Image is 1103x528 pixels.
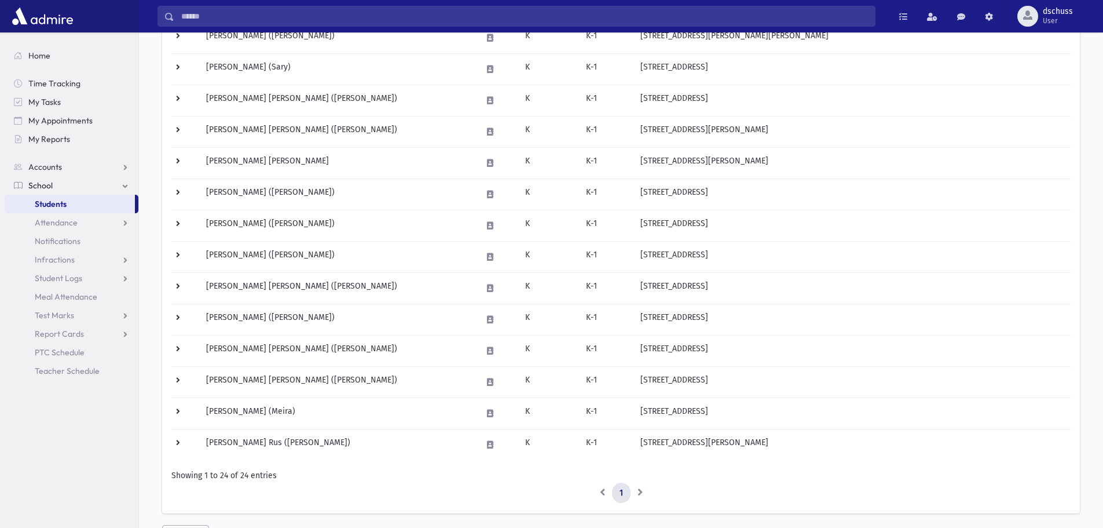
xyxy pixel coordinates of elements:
[5,287,138,306] a: Meal Attendance
[579,116,633,147] td: K-1
[5,176,138,195] a: School
[518,179,579,210] td: K
[199,179,475,210] td: [PERSON_NAME] ([PERSON_NAME])
[633,53,1071,85] td: [STREET_ADDRESS]
[518,116,579,147] td: K
[35,310,74,321] span: Test Marks
[518,85,579,116] td: K
[35,199,67,209] span: Students
[199,429,475,460] td: [PERSON_NAME] Rus ([PERSON_NAME])
[199,366,475,398] td: [PERSON_NAME] [PERSON_NAME] ([PERSON_NAME])
[35,329,84,339] span: Report Cards
[579,272,633,304] td: K-1
[633,429,1071,460] td: [STREET_ADDRESS][PERSON_NAME]
[28,162,62,172] span: Accounts
[518,366,579,398] td: K
[35,366,100,376] span: Teacher Schedule
[199,85,475,116] td: [PERSON_NAME] [PERSON_NAME] ([PERSON_NAME])
[199,398,475,429] td: [PERSON_NAME] (Meira)
[1043,16,1073,26] span: User
[518,22,579,53] td: K
[171,469,1071,482] div: Showing 1 to 24 of 24 entries
[5,306,138,325] a: Test Marks
[28,78,80,89] span: Time Tracking
[579,335,633,366] td: K-1
[199,147,475,179] td: [PERSON_NAME] [PERSON_NAME]
[633,335,1071,366] td: [STREET_ADDRESS]
[28,180,53,191] span: School
[633,398,1071,429] td: [STREET_ADDRESS]
[35,254,75,265] span: Infractions
[28,97,61,107] span: My Tasks
[633,210,1071,241] td: [STREET_ADDRESS]
[633,304,1071,335] td: [STREET_ADDRESS]
[579,85,633,116] td: K-1
[1043,7,1073,16] span: dschuss
[199,116,475,147] td: [PERSON_NAME] [PERSON_NAME] ([PERSON_NAME])
[579,147,633,179] td: K-1
[518,241,579,272] td: K
[633,241,1071,272] td: [STREET_ADDRESS]
[518,304,579,335] td: K
[633,272,1071,304] td: [STREET_ADDRESS]
[35,273,82,283] span: Student Logs
[28,134,70,144] span: My Reports
[5,74,138,93] a: Time Tracking
[518,429,579,460] td: K
[579,241,633,272] td: K-1
[5,362,138,380] a: Teacher Schedule
[633,179,1071,210] td: [STREET_ADDRESS]
[633,147,1071,179] td: [STREET_ADDRESS][PERSON_NAME]
[579,398,633,429] td: K-1
[5,93,138,111] a: My Tasks
[633,116,1071,147] td: [STREET_ADDRESS][PERSON_NAME]
[5,111,138,130] a: My Appointments
[518,398,579,429] td: K
[199,210,475,241] td: [PERSON_NAME] ([PERSON_NAME])
[28,50,50,61] span: Home
[199,335,475,366] td: [PERSON_NAME] [PERSON_NAME] ([PERSON_NAME])
[518,272,579,304] td: K
[174,6,875,27] input: Search
[5,46,138,65] a: Home
[5,250,138,269] a: Infractions
[518,53,579,85] td: K
[579,429,633,460] td: K-1
[199,22,475,53] td: [PERSON_NAME] ([PERSON_NAME])
[518,335,579,366] td: K
[5,130,138,148] a: My Reports
[5,232,138,250] a: Notifications
[518,210,579,241] td: K
[5,325,138,343] a: Report Cards
[579,22,633,53] td: K-1
[633,22,1071,53] td: [STREET_ADDRESS][PERSON_NAME][PERSON_NAME]
[5,269,138,287] a: Student Logs
[5,213,138,232] a: Attendance
[518,147,579,179] td: K
[35,236,80,246] span: Notifications
[35,217,78,228] span: Attendance
[5,195,135,213] a: Students
[9,5,76,28] img: AdmirePro
[579,179,633,210] td: K-1
[633,366,1071,398] td: [STREET_ADDRESS]
[5,158,138,176] a: Accounts
[199,304,475,335] td: [PERSON_NAME] ([PERSON_NAME])
[199,272,475,304] td: [PERSON_NAME] [PERSON_NAME] ([PERSON_NAME])
[199,53,475,85] td: [PERSON_NAME] (Sary)
[579,304,633,335] td: K-1
[199,241,475,272] td: [PERSON_NAME] ([PERSON_NAME])
[579,53,633,85] td: K-1
[5,343,138,362] a: PTC Schedule
[35,347,85,358] span: PTC Schedule
[35,292,97,302] span: Meal Attendance
[612,483,631,504] a: 1
[579,366,633,398] td: K-1
[579,210,633,241] td: K-1
[633,85,1071,116] td: [STREET_ADDRESS]
[28,115,93,126] span: My Appointments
